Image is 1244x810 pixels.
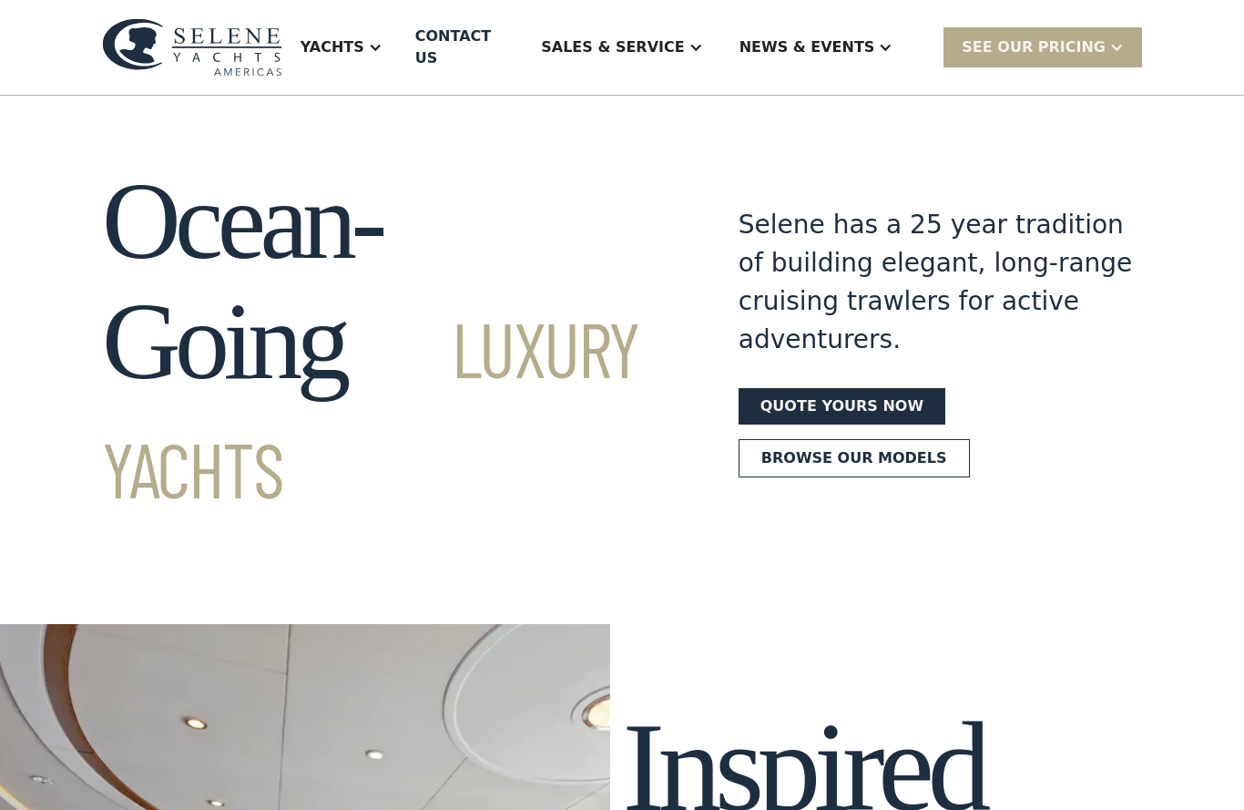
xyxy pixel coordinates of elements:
div: SEE Our Pricing [943,27,1142,67]
div: Yachts [301,36,364,58]
div: Contact US [415,26,509,69]
a: Browse our models [739,439,970,477]
div: News & EVENTS [721,11,912,84]
a: Quote yours now [739,388,945,425]
div: Sales & Service [523,11,720,84]
div: Sales & Service [541,36,684,58]
div: News & EVENTS [739,36,875,58]
div: SEE Our Pricing [962,36,1106,58]
span: Luxury Yachts [102,302,639,514]
h1: Ocean-Going [102,161,673,522]
div: Yachts [282,11,401,84]
div: Selene has a 25 year tradition of building elegant, long-range cruising trawlers for active adven... [739,206,1142,359]
img: logo [102,18,282,77]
